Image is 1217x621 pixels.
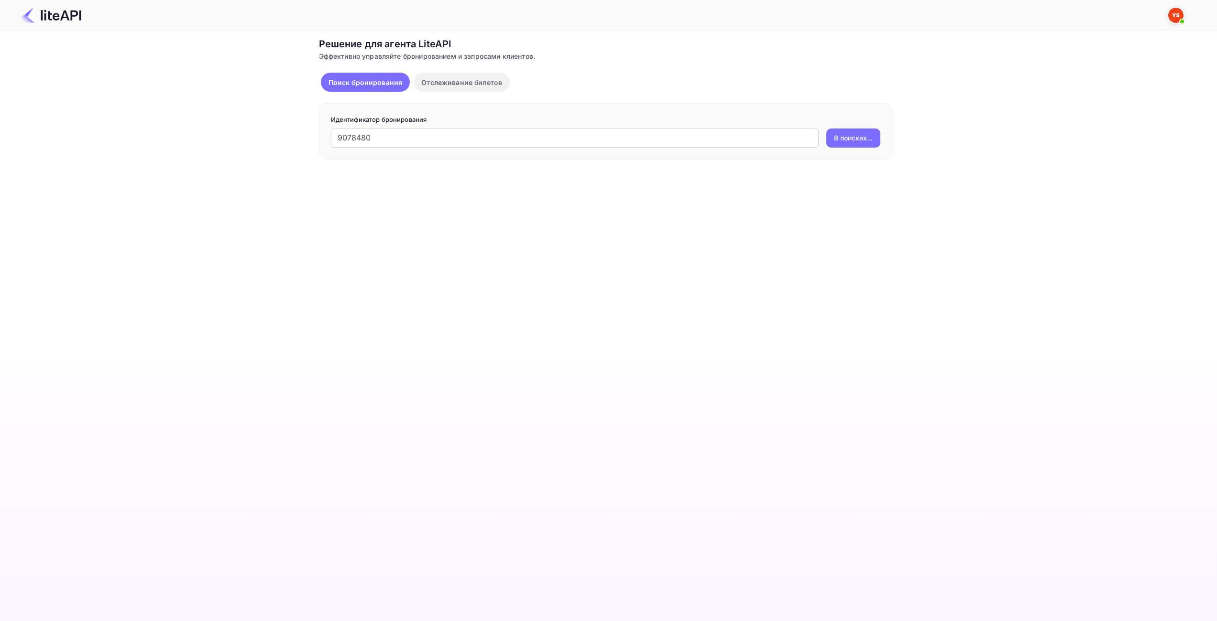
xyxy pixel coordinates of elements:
[834,133,873,143] ya-tr-span: В поисках...
[319,52,536,60] ya-tr-span: Эффективно управляйте бронированием и запросами клиентов.
[331,116,427,123] ya-tr-span: Идентификатор бронирования
[421,78,502,86] ya-tr-span: Отслеживание билетов
[1168,8,1184,23] img: Служба Поддержки Яндекса
[319,38,452,50] ya-tr-span: Решение для агента LiteAPI
[331,128,819,148] input: Введите идентификатор бронирования (например, 63782194)
[329,78,403,86] ya-tr-span: Поиск бронирования
[826,128,880,148] button: В поисках...
[21,8,81,23] img: Логотип LiteAPI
